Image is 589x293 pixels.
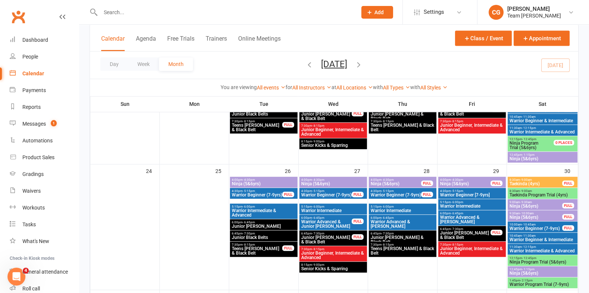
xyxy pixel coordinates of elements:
span: Warrior Beginner (7-9yrs) [509,226,563,231]
button: Free Trials [167,35,194,51]
div: People [22,54,38,60]
span: - 4:30pm [243,178,255,182]
span: - 10:45am [522,223,536,226]
div: Messages [22,121,46,127]
div: FULL [352,234,364,240]
span: Junior [PERSON_NAME] & Black Belt [301,235,352,244]
span: - 8:15pm [381,120,394,123]
th: Wed [299,96,368,112]
div: FULL [421,180,433,186]
span: Teens [PERSON_NAME] & Black Belt [231,123,283,132]
span: 8:15pm [301,140,365,143]
span: Junior Beginner, Intermediate & Advanced [301,251,365,260]
span: Junior [PERSON_NAME] & Black Belt [370,112,435,121]
div: General attendance [22,269,68,275]
span: 12:45pm [509,268,576,271]
span: 8:30am [509,178,563,182]
div: [PERSON_NAME] [507,6,561,12]
button: Agenda [136,35,156,51]
a: What's New [10,233,79,250]
span: 11:30am [509,126,576,130]
span: - 8:15pm [243,243,255,246]
span: Junior Black Belts [231,112,296,116]
div: FULL [352,218,364,224]
span: Settings [424,4,444,21]
a: All Types [383,85,410,91]
div: Product Sales [22,154,54,160]
span: 1 [51,120,57,126]
span: 6:00pm [440,212,504,215]
span: Ninja (5&6yrs) [509,271,576,275]
span: Junior [PERSON_NAME] & Black Belt [440,231,491,240]
button: [DATE] [321,59,347,69]
span: Ninja (5&6yrs) [509,215,563,220]
span: Junior [PERSON_NAME] & Black Belt [370,235,435,244]
div: 26 [285,164,298,177]
div: CG [489,5,504,20]
a: Automations [10,132,79,149]
span: Ninja (5&6yrs) [440,182,491,186]
span: Taekinda Program Trial (4yrs) [509,193,576,197]
span: Senior Kicks & Sparring [301,143,365,148]
span: 8:30am [509,189,576,193]
span: Junior [PERSON_NAME] [231,224,296,229]
button: Add [361,6,393,19]
div: FULL [421,192,433,197]
span: - 11:30am [522,234,536,237]
span: 4:00pm [440,178,491,182]
button: Month [159,57,193,71]
span: 7:30pm [231,120,283,123]
span: Junior Black Belts [231,235,296,240]
span: 10:45am [509,115,576,119]
span: 12:15pm [509,138,563,141]
span: - 6:45pm [451,212,463,215]
div: Payments [22,87,46,93]
span: - 7:30pm [451,227,463,231]
span: Ninja Program [509,141,538,146]
a: All Locations [336,85,373,91]
span: - 8:15pm [312,248,324,251]
span: - 5:15pm [312,189,324,193]
span: 6:45pm [231,232,296,235]
span: 6:45pm [370,232,435,235]
span: 4:00pm [231,178,296,182]
div: FULL [562,203,574,208]
a: Messages 1 [10,116,79,132]
span: 6:00pm [301,216,352,220]
div: Calendar [22,70,44,76]
span: Warrior Advanced & [PERSON_NAME] [370,220,435,229]
span: - 12:15pm [522,126,536,130]
span: Ninja (5&6yrs) [370,182,421,186]
div: 25 [215,164,229,177]
div: 24 [146,164,159,177]
a: Reports [10,99,79,116]
th: Thu [368,96,437,112]
div: 0 PLACES [554,140,574,145]
a: All Styles [420,85,448,91]
span: 6:45pm [440,227,491,231]
span: 5:15pm [440,201,504,204]
span: Warrior Intermediate & Advanced [509,249,576,253]
span: Junior Beginner, Intermediate & Advanced [440,123,504,132]
input: Search... [98,7,352,18]
div: 27 [354,164,368,177]
button: Appointment [514,31,570,46]
span: - 8:15pm [243,120,255,123]
span: - 9:00am [520,178,532,182]
span: 6:00pm [231,221,296,224]
strong: with [373,84,383,90]
div: 28 [424,164,437,177]
span: Warrior Intermediate [440,204,504,208]
a: Tasks [10,216,79,233]
span: Warrior Beginner [7-9yrs] [440,193,504,197]
a: Payments [10,82,79,99]
div: FULL [562,180,574,186]
span: - 7:30pm [312,232,324,235]
span: 6:45pm [301,232,352,235]
span: - 9:00am [520,189,532,193]
div: 29 [493,164,507,177]
button: Week [128,57,159,71]
span: - 4:30pm [381,178,394,182]
span: - 1:15pm [522,153,535,157]
div: FULL [282,245,294,251]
